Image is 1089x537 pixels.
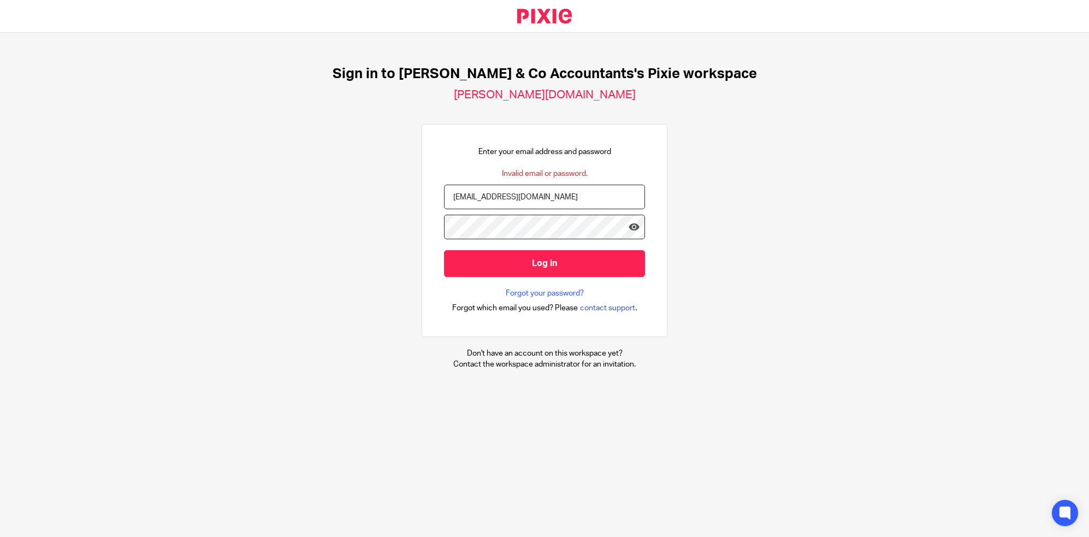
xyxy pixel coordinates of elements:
[502,168,588,179] div: Invalid email or password.
[506,288,584,299] a: Forgot your password?
[452,302,637,314] div: .
[444,185,645,209] input: name@example.com
[453,348,636,359] p: Don't have an account on this workspace yet?
[580,303,635,314] span: contact support
[478,146,611,157] p: Enter your email address and password
[452,303,578,314] span: Forgot which email you used? Please
[333,66,757,82] h1: Sign in to [PERSON_NAME] & Co Accountants's Pixie workspace
[444,250,645,277] input: Log in
[454,88,636,102] h2: [PERSON_NAME][DOMAIN_NAME]
[453,359,636,370] p: Contact the workspace administrator for an invitation.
